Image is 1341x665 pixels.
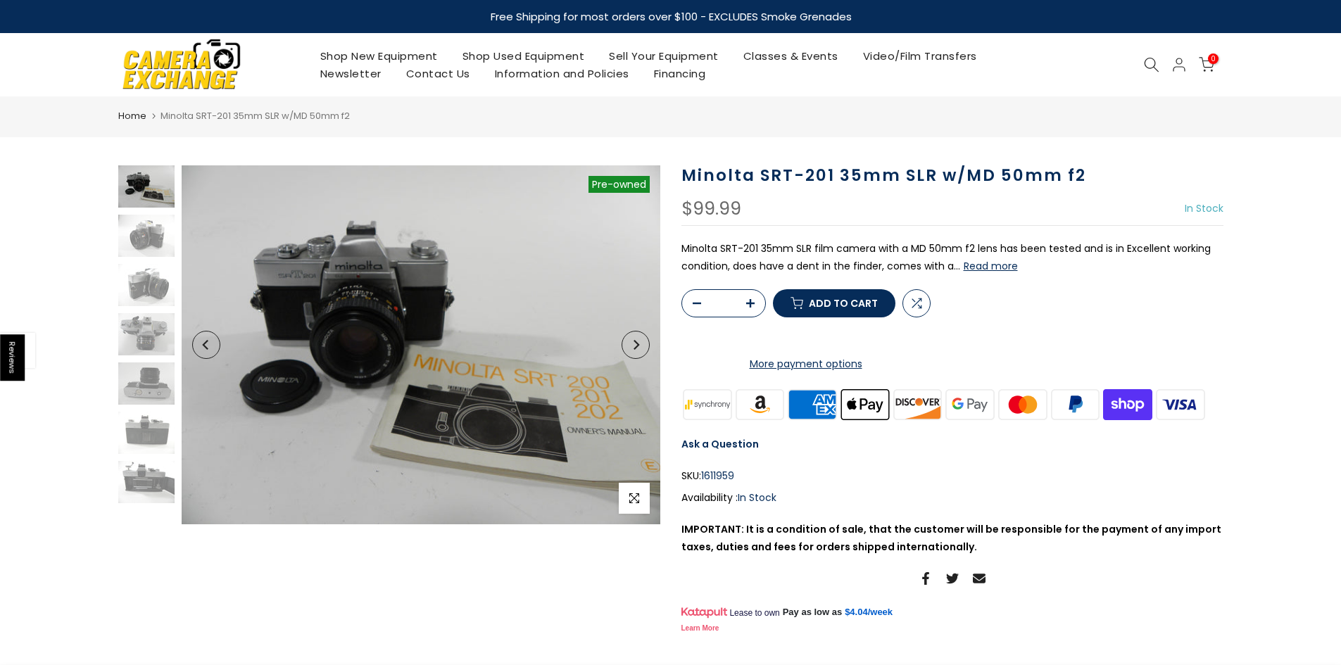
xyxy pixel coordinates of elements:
[681,200,741,218] div: $99.99
[118,165,175,208] img: Minolta SRT-201 35mm SLR w/MD 50mm f2 35mm Film Cameras - 35mm SLR Cameras Minolta 1611959
[681,240,1223,275] p: Minolta SRT-201 35mm SLR film camera with a MD 50mm f2 lens has been tested and is in Excellent w...
[996,387,1049,422] img: master
[681,437,759,451] a: Ask a Question
[891,387,944,422] img: discover
[1102,387,1154,422] img: shopify pay
[845,606,893,619] a: $4.04/week
[118,215,175,257] img: Minolta SRT-201 35mm SLR w/MD 50mm f2 35mm Film Cameras - 35mm SLR Cameras Minolta 1611959
[681,387,734,422] img: synchrony
[681,355,931,373] a: More payment options
[1049,387,1102,422] img: paypal
[734,387,786,422] img: amazon payments
[973,570,986,587] a: Share on Email
[786,387,839,422] img: american express
[838,387,891,422] img: apple pay
[964,260,1018,272] button: Read more
[944,387,997,422] img: google pay
[681,489,1223,507] div: Availability :
[118,362,175,405] img: Minolta SRT-201 35mm SLR w/MD 50mm f2 35mm Film Cameras - 35mm SLR Cameras Minolta 1611959
[118,412,175,454] img: Minolta SRT-201 35mm SLR w/MD 50mm f2 35mm Film Cameras - 35mm SLR Cameras Minolta 1611959
[182,165,660,524] img: Minolta SRT-201 35mm SLR w/MD 50mm f2 35mm Film Cameras - 35mm SLR Cameras Minolta 1611959
[681,522,1221,554] strong: IMPORTANT: It is a condition of sale, that the customer will be responsible for the payment of an...
[681,165,1223,186] h1: Minolta SRT-201 35mm SLR w/MD 50mm f2
[1154,387,1207,422] img: visa
[738,490,776,505] span: In Stock
[118,461,175,503] img: Minolta SRT-201 35mm SLR w/MD 50mm f2 35mm Film Cameras - 35mm SLR Cameras Minolta 1611959
[118,109,146,123] a: Home
[850,47,989,65] a: Video/Film Transfers
[308,47,450,65] a: Shop New Equipment
[773,289,895,317] button: Add to cart
[681,624,719,632] a: Learn More
[919,570,932,587] a: Share on Facebook
[160,109,350,122] span: Minolta SRT-201 35mm SLR w/MD 50mm f2
[622,331,650,359] button: Next
[394,65,482,82] a: Contact Us
[450,47,597,65] a: Shop Used Equipment
[118,264,175,306] img: Minolta SRT-201 35mm SLR w/MD 50mm f2 35mm Film Cameras - 35mm SLR Cameras Minolta 1611959
[597,47,731,65] a: Sell Your Equipment
[1199,57,1214,72] a: 0
[701,467,734,485] span: 1611959
[192,331,220,359] button: Previous
[809,298,878,308] span: Add to cart
[731,47,850,65] a: Classes & Events
[946,570,959,587] a: Share on Twitter
[1208,53,1219,64] span: 0
[1185,201,1223,215] span: In Stock
[308,65,394,82] a: Newsletter
[490,9,851,24] strong: Free Shipping for most orders over $100 - EXCLUDES Smoke Grenades
[783,606,843,619] span: Pay as low as
[729,607,779,619] span: Lease to own
[681,467,1223,485] div: SKU:
[118,313,175,355] img: Minolta SRT-201 35mm SLR w/MD 50mm f2 35mm Film Cameras - 35mm SLR Cameras Minolta 1611959
[641,65,718,82] a: Financing
[482,65,641,82] a: Information and Policies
